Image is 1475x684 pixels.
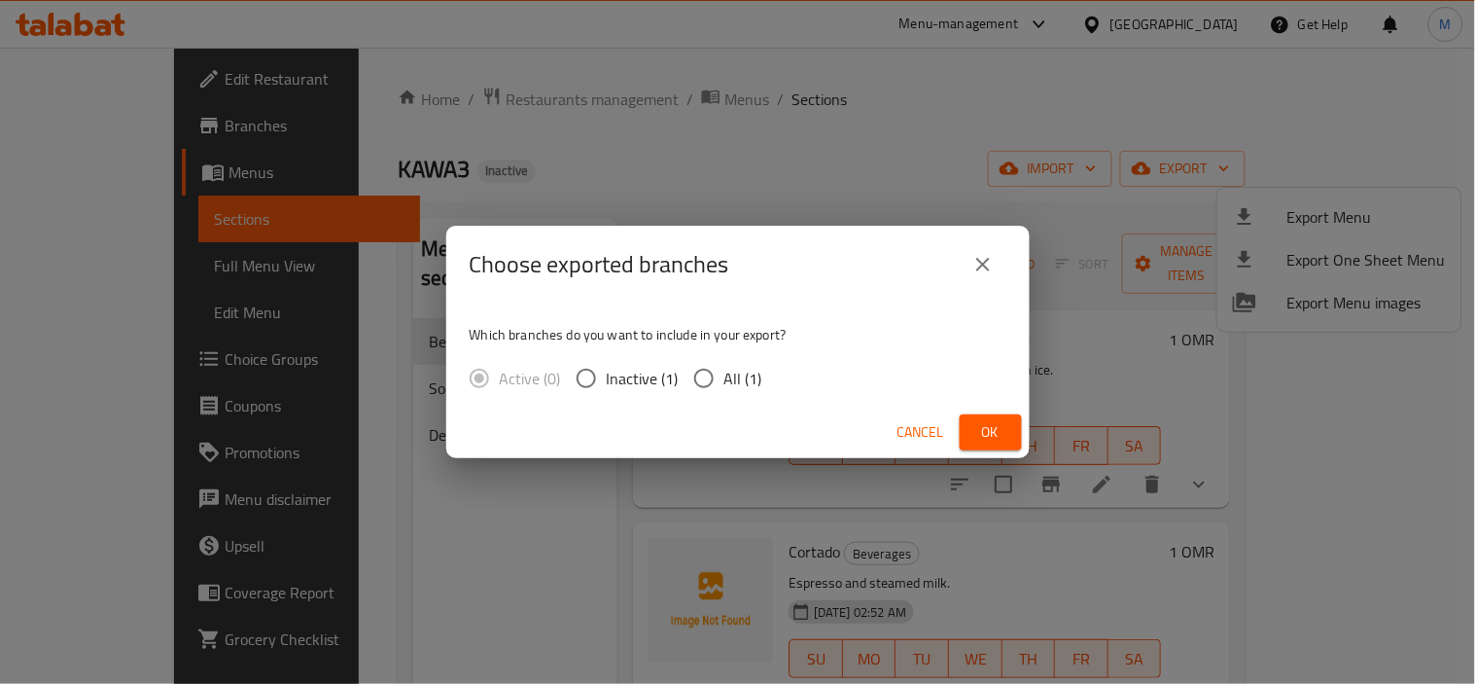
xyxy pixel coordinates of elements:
span: Cancel [897,420,944,445]
button: Ok [960,414,1022,450]
span: Ok [975,420,1006,445]
span: Active (0) [500,367,561,390]
h2: Choose exported branches [470,249,729,280]
span: All (1) [724,367,762,390]
button: close [960,241,1006,288]
p: Which branches do you want to include in your export? [470,325,1006,344]
button: Cancel [890,414,952,450]
span: Inactive (1) [607,367,679,390]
